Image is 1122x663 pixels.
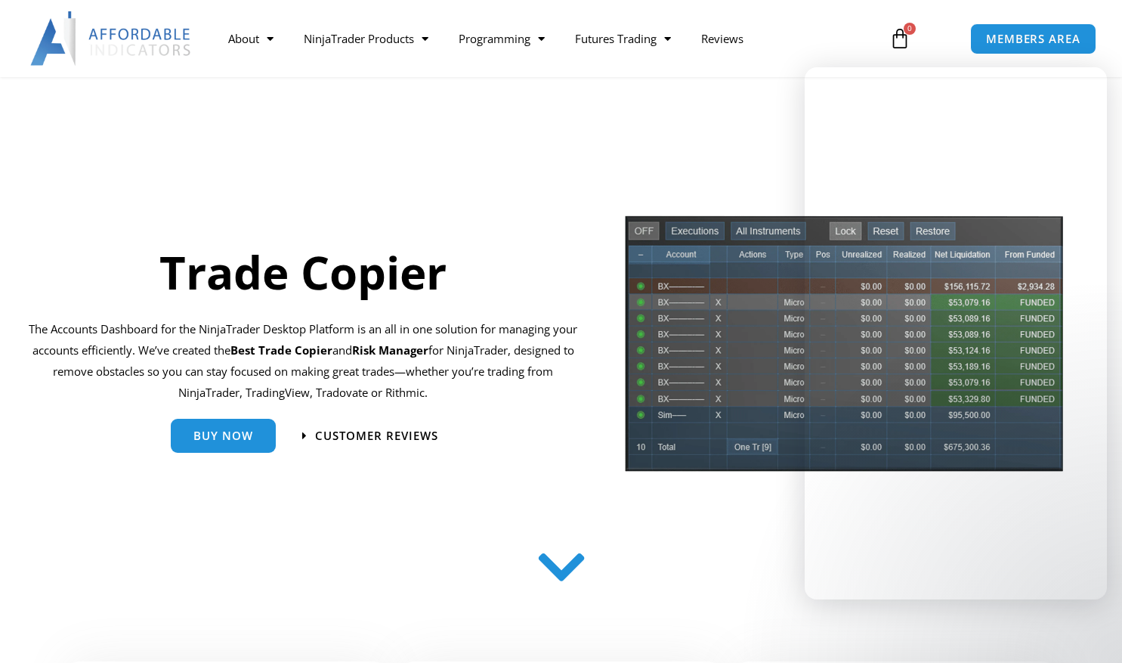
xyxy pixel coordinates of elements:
img: tradecopier | Affordable Indicators – NinjaTrader [623,214,1065,484]
a: Buy Now [171,419,276,453]
iframe: Intercom live chat [1071,612,1107,648]
iframe: Intercom live chat [805,67,1107,599]
img: LogoAI | Affordable Indicators – NinjaTrader [30,11,193,66]
a: NinjaTrader Products [289,21,444,56]
b: Best Trade Copier [230,342,332,358]
strong: Risk Manager [352,342,428,358]
h1: Trade Copier [29,240,578,304]
span: MEMBERS AREA [986,33,1080,45]
a: MEMBERS AREA [970,23,1096,54]
span: 0 [904,23,916,35]
a: Reviews [686,21,759,56]
a: 0 [867,17,933,60]
a: About [213,21,289,56]
span: Buy Now [193,430,253,441]
a: Customer Reviews [302,430,438,441]
span: Customer Reviews [315,430,438,441]
a: Programming [444,21,560,56]
p: The Accounts Dashboard for the NinjaTrader Desktop Platform is an all in one solution for managin... [29,319,578,403]
a: Futures Trading [560,21,686,56]
nav: Menu [213,21,875,56]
